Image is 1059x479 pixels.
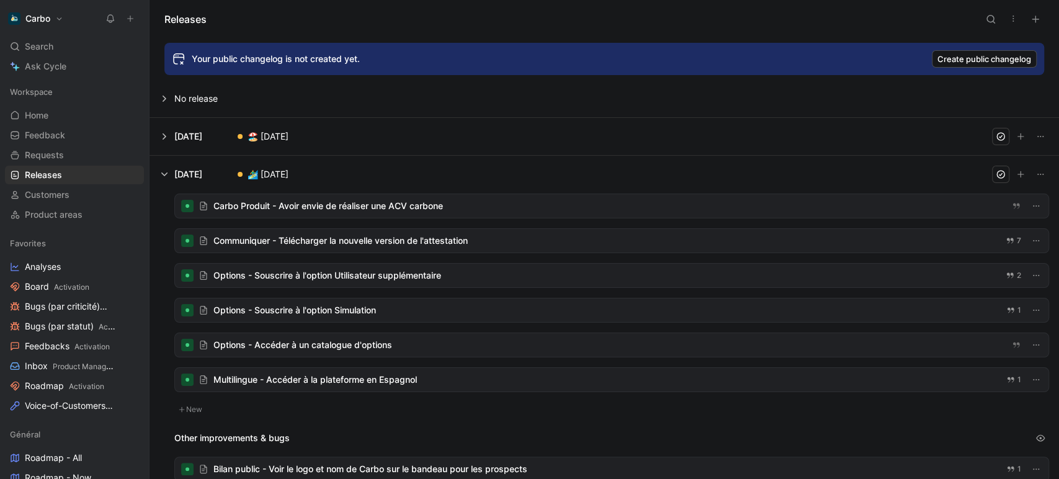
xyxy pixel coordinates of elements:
[1017,465,1021,473] span: 1
[932,50,1037,68] button: Create public changelog
[25,280,89,293] span: Board
[5,126,144,145] a: Feedback
[5,357,144,375] a: InboxProduct Management
[192,51,360,66] div: Your public changelog is not created yet.
[53,362,128,371] span: Product Management
[10,428,40,441] span: Général
[5,146,144,164] a: Requests
[5,186,144,204] a: Customers
[1017,376,1021,383] span: 1
[5,277,144,296] a: BoardActivation
[25,452,82,464] span: Roadmap - All
[5,317,144,336] a: Bugs (par statut)Activation
[5,234,144,253] div: Favorites
[5,449,144,467] a: Roadmap - All
[1004,303,1024,317] button: 1
[5,337,144,356] a: FeedbacksActivation
[25,261,61,273] span: Analyses
[25,13,50,24] h1: Carbo
[1017,307,1021,314] span: 1
[1017,237,1021,244] span: 7
[25,39,53,54] span: Search
[25,189,69,201] span: Customers
[25,109,48,122] span: Home
[1003,269,1024,282] button: 2
[174,402,207,417] button: New
[25,360,115,373] span: Inbox
[5,297,144,316] a: Bugs (par criticité)Activation
[1004,373,1024,387] button: 1
[25,129,65,141] span: Feedback
[5,10,66,27] button: CarboCarbo
[164,12,207,27] h1: Releases
[99,322,134,331] span: Activation
[5,166,144,184] a: Releases
[25,320,116,333] span: Bugs (par statut)
[25,208,83,221] span: Product areas
[10,237,46,249] span: Favorites
[5,257,144,276] a: Analyses
[5,57,144,76] a: Ask Cycle
[74,342,110,351] span: Activation
[8,12,20,25] img: Carbo
[25,300,117,313] span: Bugs (par criticité)
[25,149,64,161] span: Requests
[5,106,144,125] a: Home
[5,83,144,101] div: Workspace
[1003,234,1024,248] button: 7
[1017,272,1021,279] span: 2
[174,429,1049,447] div: Other improvements & bugs
[5,396,144,415] a: Voice-of-CustomersProduct Management
[25,380,104,393] span: Roadmap
[5,377,144,395] a: RoadmapActivation
[25,400,122,413] span: Voice-of-Customers
[54,282,89,292] span: Activation
[5,425,144,444] div: Général
[69,382,104,391] span: Activation
[25,59,66,74] span: Ask Cycle
[25,169,62,181] span: Releases
[1004,462,1024,476] button: 1
[25,340,110,353] span: Feedbacks
[5,205,144,224] a: Product areas
[10,86,53,98] span: Workspace
[5,37,144,56] div: Search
